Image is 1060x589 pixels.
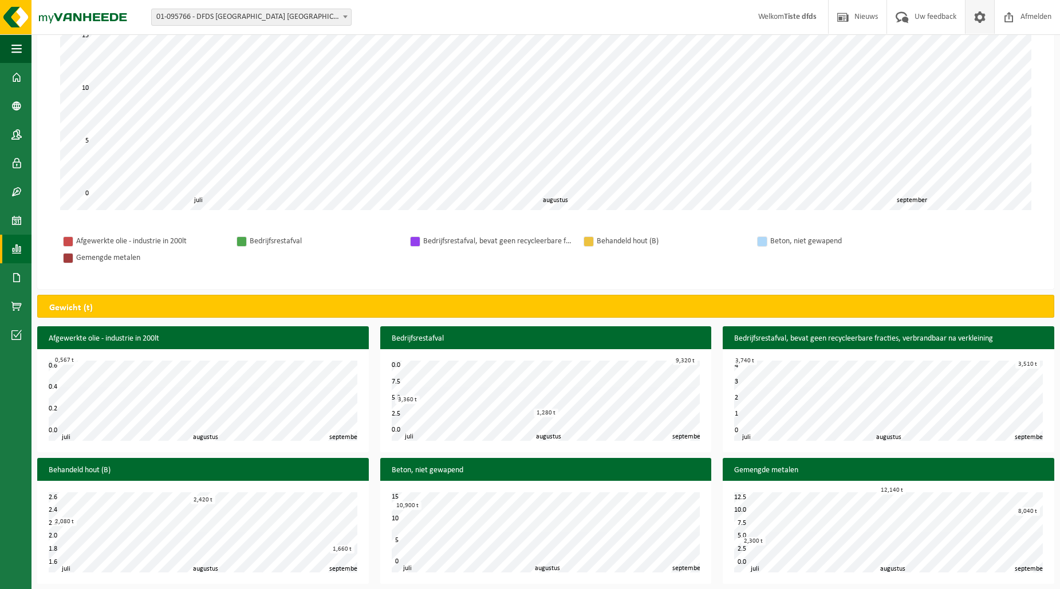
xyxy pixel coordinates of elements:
h3: Beton, niet gewapend [380,458,712,483]
div: Gemengde metalen [76,251,225,265]
div: Behandeld hout (B) [597,234,746,248]
div: Bedrijfsrestafval [250,234,399,248]
div: 0,567 t [52,356,77,365]
div: 2,080 t [52,517,77,526]
h3: Bedrijfsrestafval, bevat geen recycleerbare fracties, verbrandbaar na verkleining [723,326,1054,351]
strong: Tiste dfds [784,13,817,21]
span: 01-095766 - DFDS BELGIUM NV - GENT [152,9,351,25]
h2: Gewicht (t) [38,295,104,321]
h3: Gemengde metalen [723,458,1054,483]
div: 10,900 t [393,501,421,510]
div: 3,360 t [395,396,420,404]
h3: Bedrijfsrestafval [380,326,712,351]
div: 9,320 t [673,357,698,365]
div: 12,140 t [878,486,906,495]
div: 8,040 t [1015,507,1040,516]
div: 1,660 t [330,545,354,554]
div: 1,280 t [534,409,558,417]
h3: Afgewerkte olie - industrie in 200lt [37,326,369,351]
h3: Behandeld hout (B) [37,458,369,483]
div: Bedrijfsrestafval, bevat geen recycleerbare fracties, verbrandbaar na verkleining [423,234,572,248]
span: 01-095766 - DFDS BELGIUM NV - GENT [151,9,352,26]
div: 3,740 t [732,357,757,365]
div: 3,510 t [1015,360,1040,369]
div: Beton, niet gewapend [770,234,919,248]
div: 2,300 t [741,537,766,545]
div: Afgewerkte olie - industrie in 200lt [76,234,225,248]
div: 2,420 t [191,496,215,504]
